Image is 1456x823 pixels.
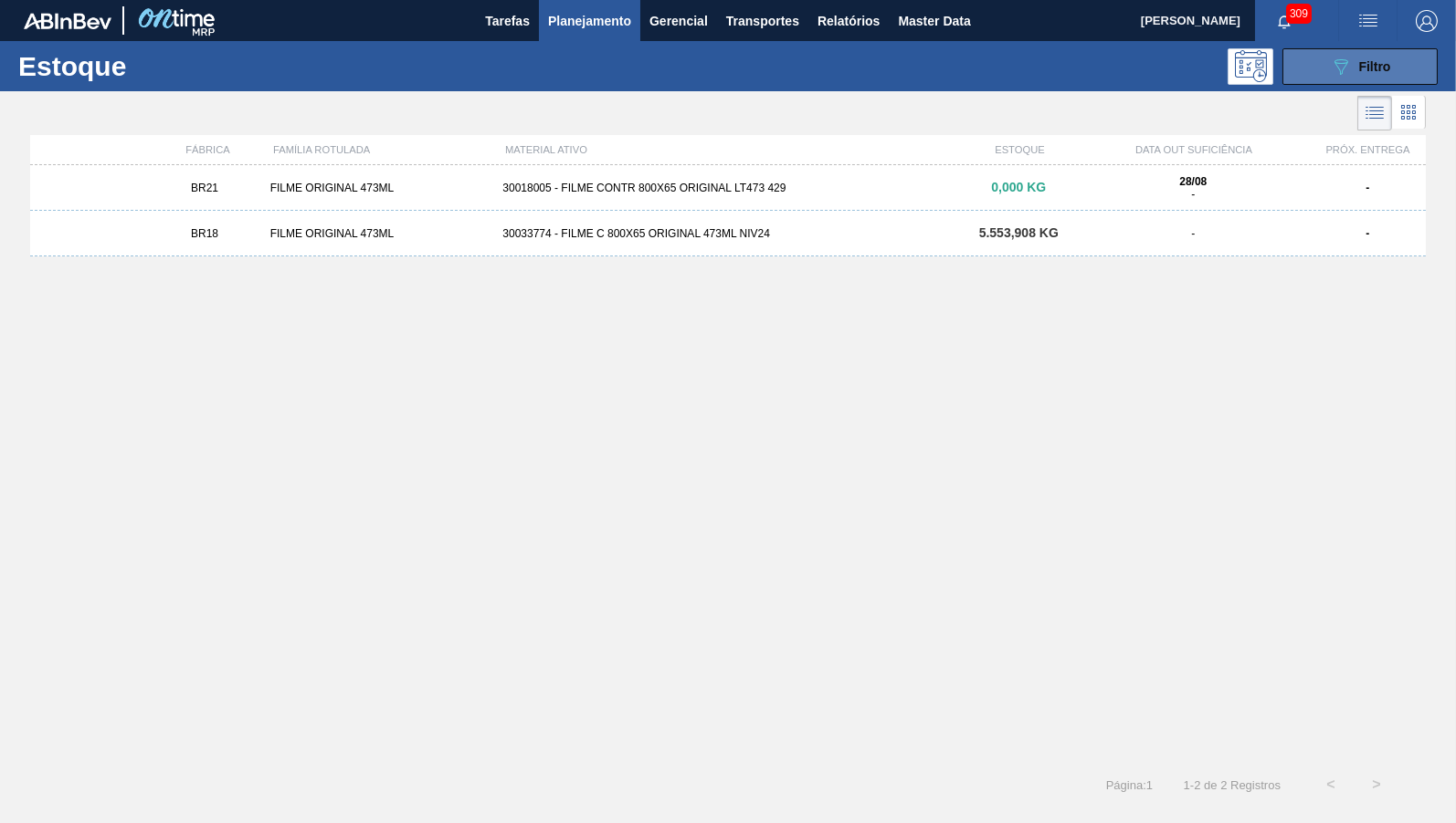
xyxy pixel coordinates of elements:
span: 1 - 2 de 2 Registros [1180,778,1281,792]
span: 0,000 KG [991,180,1046,194]
div: FÁBRICA [150,144,266,155]
div: MATERIAL ATIVO [498,144,962,155]
span: Filtro [1359,59,1391,74]
div: DATA OUT SUFICIÊNCIA [1078,144,1310,155]
span: Planejamento [548,10,631,32]
h1: Estoque [18,56,282,77]
span: Transportes [726,10,799,32]
button: < [1308,762,1354,807]
strong: - [1366,182,1369,194]
span: 5.553,908 KG [979,225,1059,240]
img: TNhmsLtSVTkK8tSr43FrP2fwEKptu5GPRR3wAAAABJRU5ErkJggg== [24,13,111,29]
span: - [1191,188,1195,201]
span: Relatórios [818,10,880,32]
div: Visão em Cards [1392,96,1426,130]
div: FILME ORIGINAL 473ML [263,182,496,194]
div: Visão em Lista [1357,96,1392,130]
div: FAMÍLIA ROTULADA [266,144,498,155]
span: Tarefas [485,10,530,32]
div: 30018005 - FILME CONTR 800X65 ORIGINAL LT473 429 [495,182,960,194]
img: userActions [1357,10,1379,32]
strong: - [1366,227,1369,240]
span: BR18 [191,227,218,240]
div: PRÓX. ENTREGA [1310,144,1426,155]
div: 30033774 - FILME C 800X65 ORIGINAL 473ML NIV24 [495,227,960,240]
span: - [1191,227,1195,240]
span: Gerencial [649,10,708,32]
div: ESTOQUE [962,144,1078,155]
strong: 28/08 [1179,175,1207,188]
span: BR21 [191,182,218,194]
span: 309 [1286,4,1312,24]
span: Página : 1 [1106,778,1153,792]
button: Notificações [1255,8,1314,34]
button: > [1354,762,1399,807]
span: Master Data [898,10,970,32]
img: Logout [1416,10,1438,32]
div: FILME ORIGINAL 473ML [263,227,496,240]
div: Pogramando: nenhum usuário selecionado [1228,48,1273,85]
button: Filtro [1282,48,1438,85]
